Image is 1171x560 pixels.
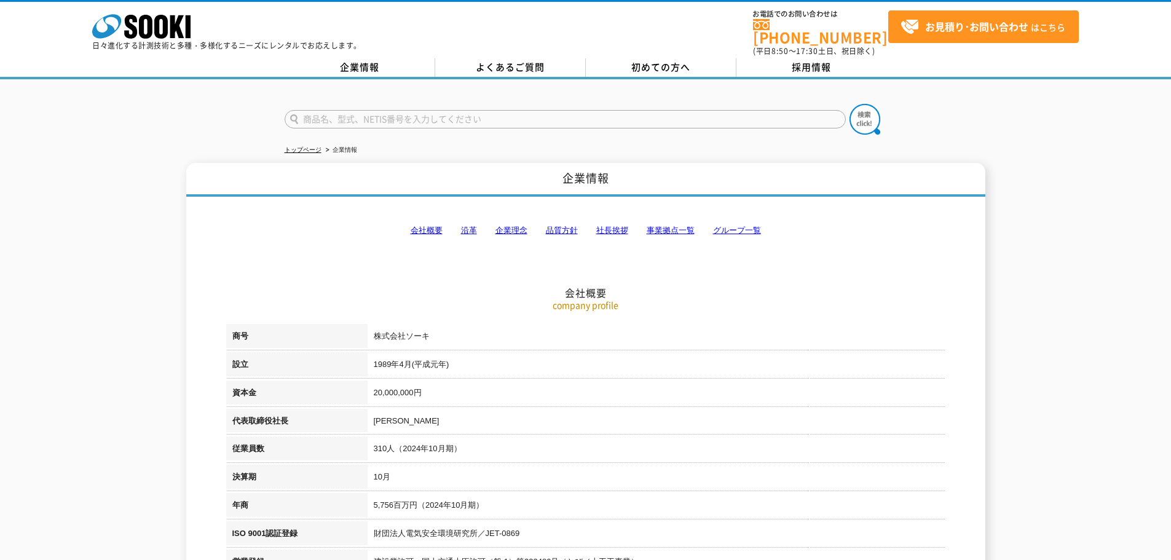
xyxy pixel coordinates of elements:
[461,226,477,235] a: 沿革
[753,10,888,18] span: お電話でのお問い合わせは
[546,226,578,235] a: 品質方針
[411,226,443,235] a: 会社概要
[495,226,527,235] a: 企業理念
[753,45,875,57] span: (平日 ～ 土日、祝日除く)
[226,299,945,312] p: company profile
[92,42,361,49] p: 日々進化する計測技術と多種・多様化するニーズにレンタルでお応えします。
[925,19,1028,34] strong: お見積り･お問い合わせ
[226,436,368,465] th: 従業員数
[226,352,368,381] th: 設立
[226,324,368,352] th: 商号
[368,465,945,493] td: 10月
[368,436,945,465] td: 310人（2024年10月期）
[647,226,695,235] a: 事業拠点一覧
[586,58,736,77] a: 初めての方へ
[285,110,846,128] input: 商品名、型式、NETIS番号を入力してください
[901,18,1065,36] span: はこちら
[226,164,945,299] h2: 会社概要
[368,324,945,352] td: 株式会社ソーキ
[368,352,945,381] td: 1989年4月(平成元年)
[323,144,357,157] li: 企業情報
[226,493,368,521] th: 年商
[736,58,887,77] a: 採用情報
[226,409,368,437] th: 代表取締役社長
[631,60,690,74] span: 初めての方へ
[435,58,586,77] a: よくあるご質問
[285,58,435,77] a: 企業情報
[226,465,368,493] th: 決算期
[368,493,945,521] td: 5,756百万円（2024年10月期）
[888,10,1079,43] a: お見積り･お問い合わせはこちら
[368,409,945,437] td: [PERSON_NAME]
[713,226,761,235] a: グループ一覧
[771,45,789,57] span: 8:50
[368,381,945,409] td: 20,000,000円
[850,104,880,135] img: btn_search.png
[596,226,628,235] a: 社長挨拶
[753,19,888,44] a: [PHONE_NUMBER]
[186,163,985,197] h1: 企業情報
[226,381,368,409] th: 資本金
[796,45,818,57] span: 17:30
[368,521,945,550] td: 財団法人電気安全環境研究所／JET-0869
[226,521,368,550] th: ISO 9001認証登録
[285,146,321,153] a: トップページ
